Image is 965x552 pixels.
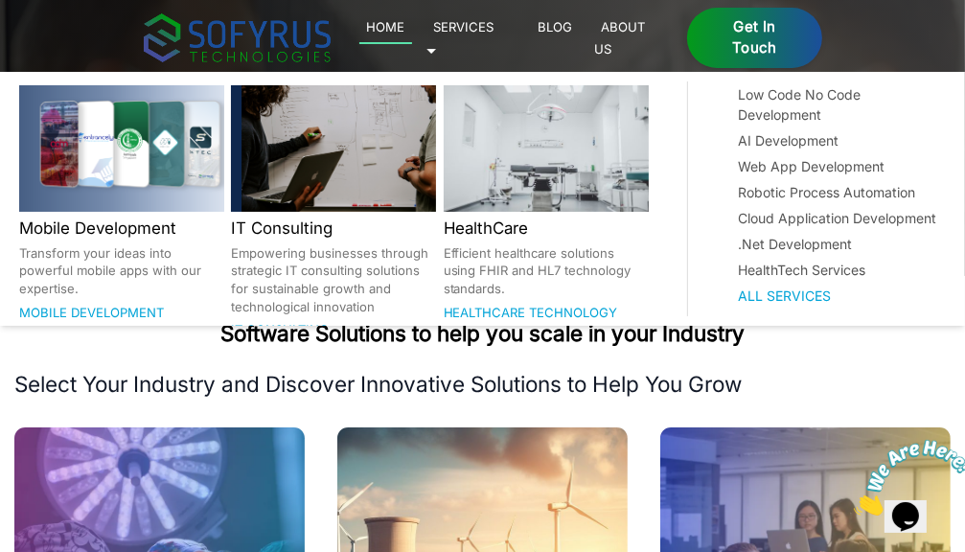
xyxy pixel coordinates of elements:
a: About Us [594,15,646,59]
a: IT Consulting [231,322,329,337]
a: Cloud Application Development [739,208,939,228]
a: Low Code No Code Development [739,84,939,125]
p: Efficient healthcare solutions using FHIR and HL7 technology standards. [444,244,649,298]
a: Mobile Development [19,305,164,320]
h2: IT Consulting [231,216,436,241]
a: Get in Touch [687,8,821,69]
a: Web App Development [739,156,939,176]
a: HealthTech Services [739,260,939,280]
h2: Software Solutions to help you scale in your Industry [14,319,951,348]
h2: HealthCare [444,216,649,241]
h2: Mobile Development [19,216,224,241]
a: .Net Development [739,234,939,254]
a: AI Development [739,130,939,150]
p: Empowering businesses through strategic IT consulting solutions for sustainable growth and techno... [231,244,436,316]
a: Services 🞃 [426,15,494,59]
a: Home [359,15,412,44]
img: Chat attention grabber [8,8,126,83]
p: Transform your ideas into powerful mobile apps with our expertise. [19,244,224,298]
a: All Services [739,286,939,306]
a: Healthcare Technology Consulting [444,305,618,342]
p: Select Your Industry and Discover Innovative Solutions to Help You Grow [14,370,951,399]
iframe: chat widget [846,432,965,523]
a: Robotic Process Automation [739,182,939,202]
img: sofyrus [144,13,331,62]
a: Blog [531,15,580,38]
